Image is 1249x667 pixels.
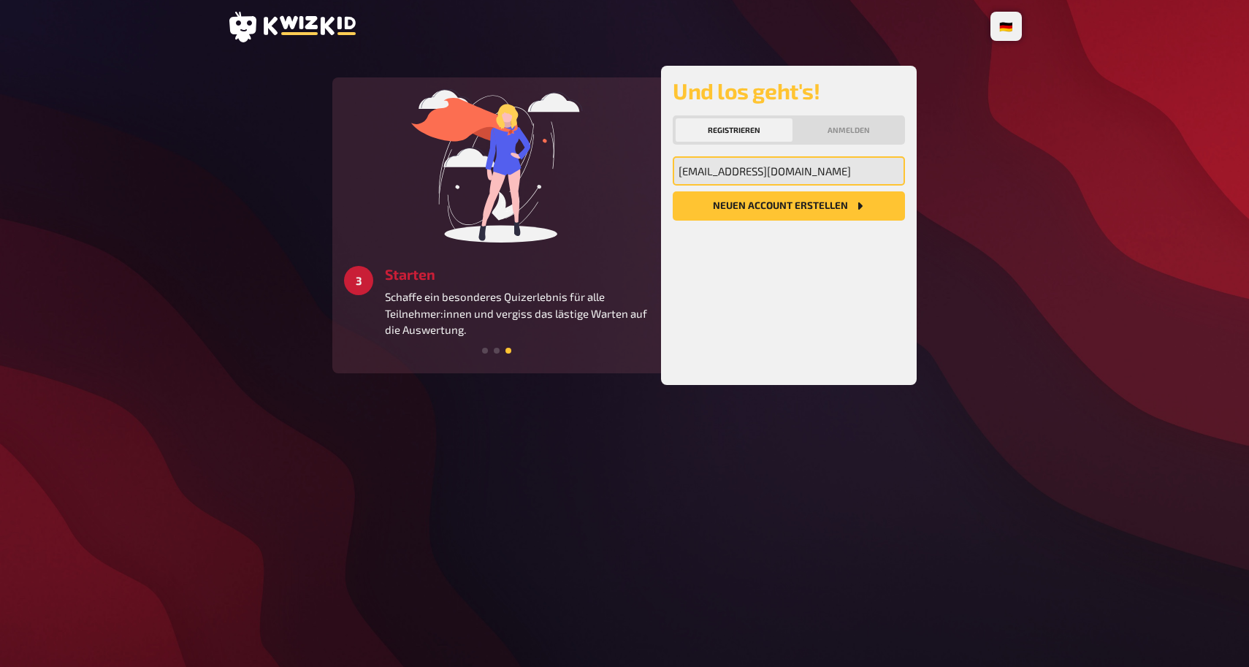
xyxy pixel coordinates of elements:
p: Schaffe ein besonderes Quizerlebnis für alle Teilnehmer:innen und vergiss das lästige Warten auf ... [385,289,649,338]
h2: Und los geht's! [673,77,905,104]
img: start [387,89,606,243]
input: Meine Emailadresse [673,156,905,186]
h3: Starten [385,266,649,283]
button: Neuen Account Erstellen [673,191,905,221]
button: Registrieren [676,118,792,142]
div: 3 [344,266,373,295]
li: 🇩🇪 [993,15,1019,38]
button: Anmelden [795,118,902,142]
